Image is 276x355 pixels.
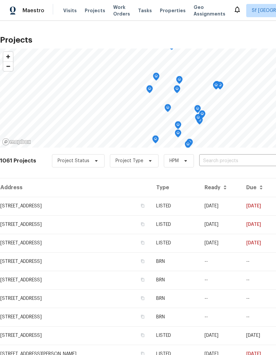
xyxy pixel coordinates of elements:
td: -- [199,252,241,271]
div: Map marker [217,82,223,92]
span: Work Orders [113,4,130,17]
button: Copy Address [140,295,146,301]
td: BRN [151,289,199,308]
div: Map marker [186,139,193,149]
span: Project Status [58,158,89,164]
td: [DATE] [241,326,276,345]
button: Copy Address [140,203,146,209]
div: Map marker [175,121,181,131]
th: Type [151,178,199,197]
span: Tasks [138,8,152,13]
td: [DATE] [241,197,276,215]
td: LISTED [151,326,199,345]
td: [DATE] [199,197,241,215]
div: Map marker [176,76,183,86]
div: Map marker [195,114,202,124]
span: Maestro [23,7,44,14]
td: LISTED [151,234,199,252]
td: [DATE] [241,215,276,234]
button: Copy Address [140,221,146,227]
div: Map marker [174,85,180,95]
span: Visits [63,7,77,14]
button: Copy Address [140,314,146,320]
td: [DATE] [199,234,241,252]
div: Map marker [194,105,201,115]
button: Zoom in [3,52,13,61]
span: Project Type [115,158,143,164]
span: Geo Assignments [194,4,225,17]
td: -- [241,289,276,308]
button: Copy Address [140,240,146,246]
button: Zoom out [3,61,13,71]
td: -- [199,271,241,289]
td: -- [199,289,241,308]
td: BRN [151,252,199,271]
div: Map marker [152,135,159,146]
td: BRN [151,271,199,289]
span: Zoom out [3,62,13,71]
div: Map marker [199,110,206,121]
td: BRN [151,308,199,326]
button: Copy Address [140,277,146,283]
span: Properties [160,7,186,14]
td: -- [199,308,241,326]
td: -- [241,271,276,289]
div: Map marker [153,73,160,83]
td: LISTED [151,197,199,215]
span: HPM [169,158,179,164]
td: [DATE] [241,234,276,252]
div: Map marker [213,82,219,92]
div: Map marker [164,104,171,114]
td: [DATE] [199,215,241,234]
td: [DATE] [199,326,241,345]
input: Search projects [199,156,275,166]
button: Copy Address [140,332,146,338]
td: -- [241,252,276,271]
a: Mapbox homepage [2,138,31,146]
th: Due [241,178,276,197]
td: LISTED [151,215,199,234]
div: Map marker [175,129,181,140]
div: Map marker [146,85,153,95]
div: Map marker [213,81,220,91]
button: Copy Address [140,258,146,264]
td: -- [241,308,276,326]
th: Ready [199,178,241,197]
div: Map marker [185,141,191,151]
span: Projects [85,7,105,14]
